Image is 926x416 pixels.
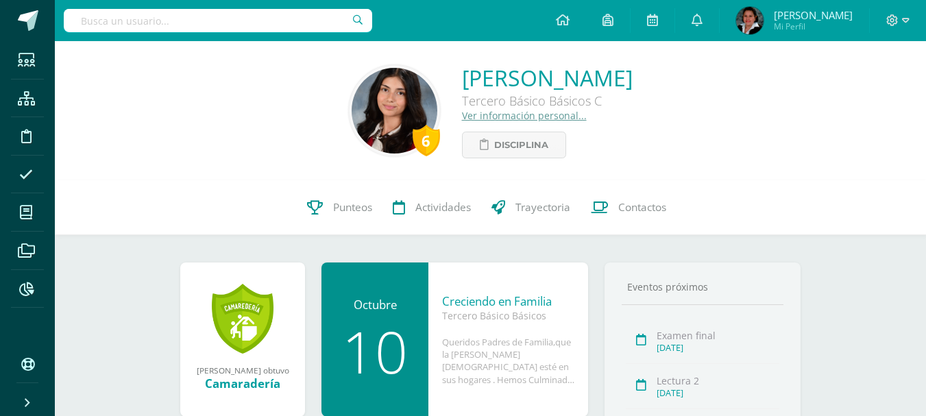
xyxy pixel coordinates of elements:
div: [DATE] [657,342,779,354]
a: Disciplina [462,132,566,158]
a: Actividades [382,180,481,235]
span: Mi Perfil [774,21,853,32]
div: Lectura 2 [657,374,779,387]
a: [PERSON_NAME] [462,63,633,93]
span: Disciplina [494,132,548,158]
div: Queridos Padres de Familia,que la [PERSON_NAME][DEMOGRAPHIC_DATA] esté en sus hogares . Hemos Cul... [442,336,574,386]
input: Busca un usuario... [64,9,372,32]
span: [PERSON_NAME] [774,8,853,22]
div: [DATE] [657,387,779,399]
div: Tercero Básico Básicos [442,309,574,322]
img: a0ce3a4fb8a10511e1d5289d3a92516c.png [352,68,437,154]
a: Contactos [581,180,677,235]
div: 6 [413,125,440,156]
div: Octubre [335,297,415,313]
a: Punteos [297,180,382,235]
div: Camaradería [194,376,291,391]
a: Ver información personal... [462,109,587,122]
div: Examen final [657,329,779,342]
div: Eventos próximos [622,280,783,293]
div: Tercero Básico Básicos C [462,93,633,109]
span: Contactos [618,200,666,215]
div: [PERSON_NAME] obtuvo [194,365,291,376]
span: Trayectoria [515,200,570,215]
div: 10 [335,323,415,380]
img: c5e15b6d1c97cfcc5e091a47d8fce03b.png [736,7,764,34]
a: Trayectoria [481,180,581,235]
span: Punteos [333,200,372,215]
div: Creciendo en Familia [442,293,574,309]
span: Actividades [415,200,471,215]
